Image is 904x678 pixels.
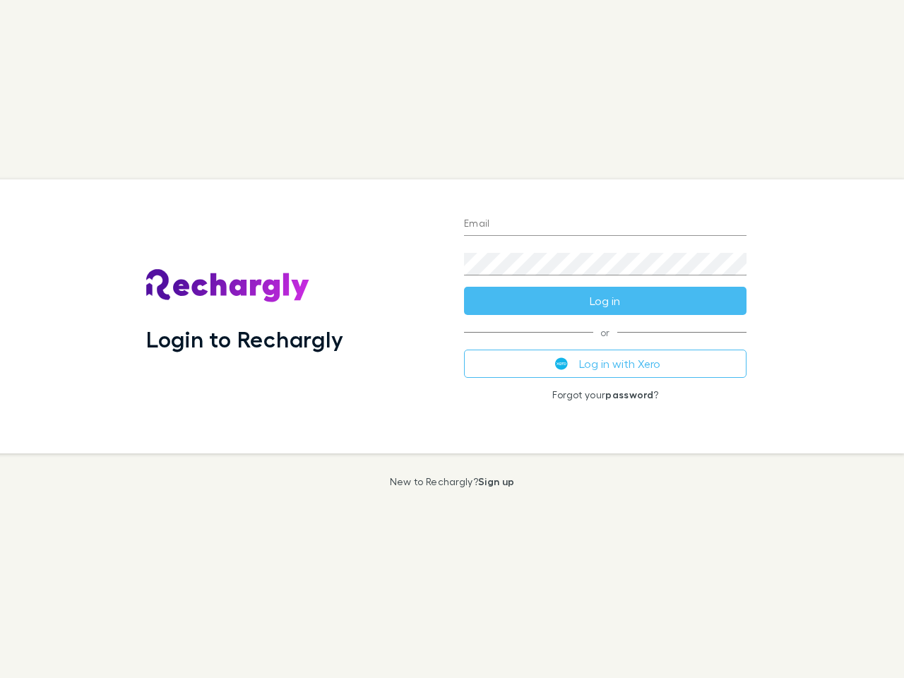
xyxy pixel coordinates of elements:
p: New to Rechargly? [390,476,515,487]
p: Forgot your ? [464,389,747,400]
img: Xero's logo [555,357,568,370]
span: or [464,332,747,333]
h1: Login to Rechargly [146,326,343,352]
a: Sign up [478,475,514,487]
a: password [605,388,653,400]
button: Log in [464,287,747,315]
button: Log in with Xero [464,350,747,378]
img: Rechargly's Logo [146,269,310,303]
